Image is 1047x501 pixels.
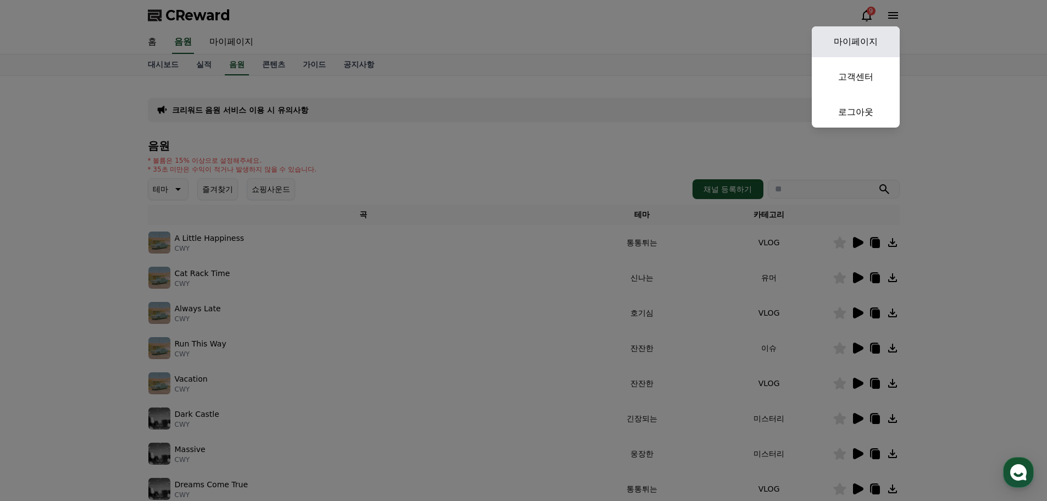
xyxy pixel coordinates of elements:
a: 마이페이지 [812,26,900,57]
span: 대화 [101,366,114,375]
a: 로그아웃 [812,97,900,128]
a: 홈 [3,349,73,376]
button: 마이페이지 고객센터 로그아웃 [812,26,900,128]
span: 설정 [170,365,183,374]
a: 설정 [142,349,211,376]
span: 홈 [35,365,41,374]
a: 고객센터 [812,62,900,92]
a: 대화 [73,349,142,376]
